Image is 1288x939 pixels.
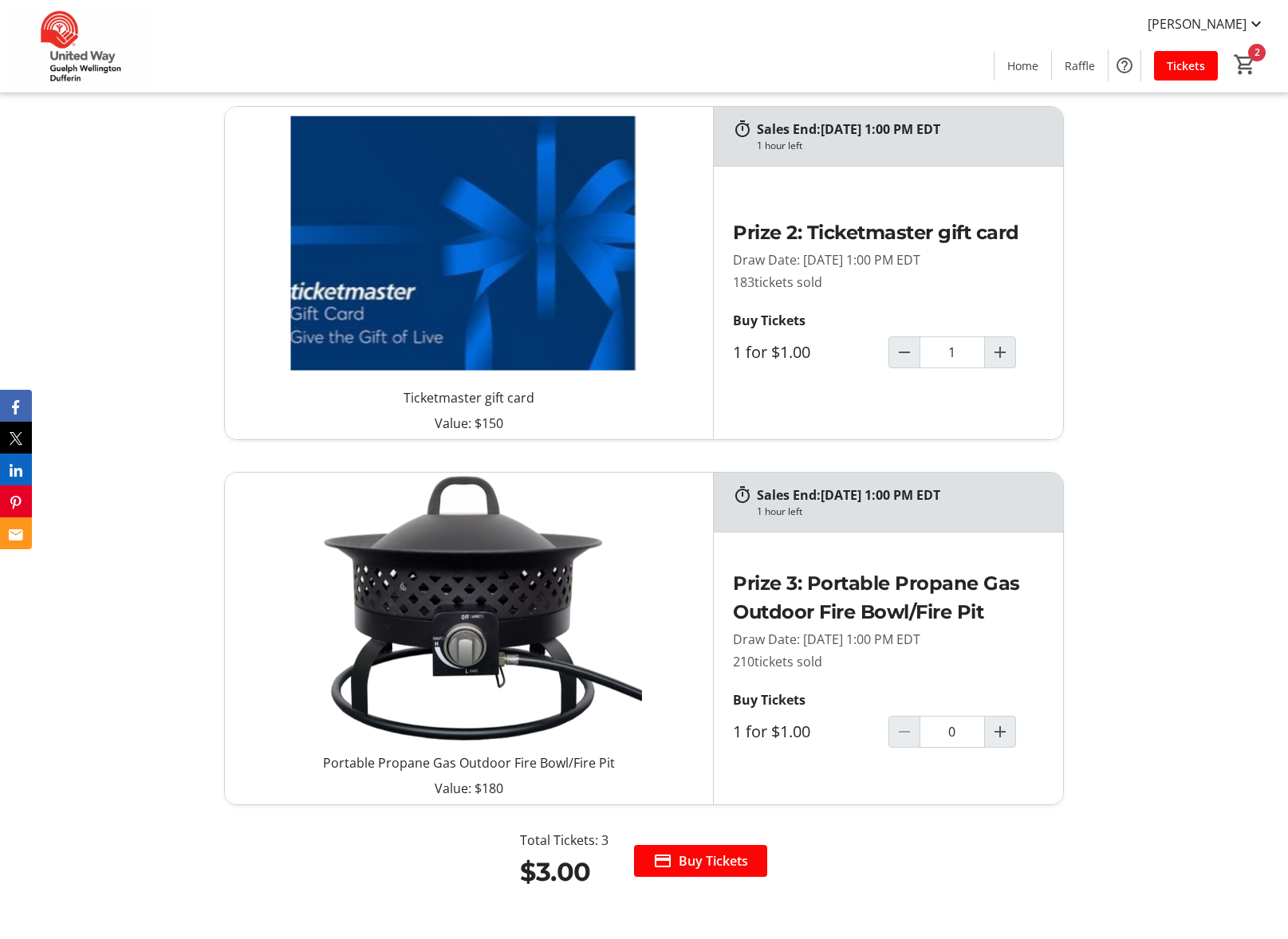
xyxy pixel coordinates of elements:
span: Home [1007,57,1038,74]
p: Value: $150 [238,414,700,433]
p: Draw Date: [DATE] 1:00 PM EDT [733,250,1044,269]
a: Raffle [1052,51,1108,81]
p: Ticketmaster gift card [404,388,534,407]
span: Sales End: [757,120,821,138]
button: Increment by one [985,717,1015,747]
p: Value: $180 [238,779,700,798]
button: Decrement by one [889,337,920,367]
label: 1 for $1.00 [733,343,810,362]
button: Increment by one [985,337,1015,367]
button: [PERSON_NAME] [1135,11,1278,37]
p: Draw Date: [DATE] 1:00 PM EDT [733,630,1044,649]
a: Tickets [1154,51,1218,81]
span: Tickets [1167,57,1205,74]
span: [DATE] 1:00 PM EDT [821,120,940,138]
img: United Way Guelph Wellington Dufferin's Logo [10,6,152,86]
button: Cart [1231,50,1259,79]
span: Buy Tickets [679,851,748,870]
div: 1 hour left [757,139,802,153]
button: Buy Tickets [634,845,767,877]
span: [DATE] 1:00 PM EDT [821,486,940,504]
p: Portable Propane Gas Outdoor Fire Bowl/Fire Pit [323,753,615,772]
img: Prize 3: Portable Propane Gas Outdoor Fire Bowl/Fire Pit [225,473,713,747]
span: Sales End: [757,486,821,504]
span: [PERSON_NAME] [1148,14,1247,33]
h2: Prize 2: Ticketmaster gift card [733,218,1044,247]
p: 183 tickets sold [733,273,1044,292]
p: 210 tickets sold [733,652,1044,671]
div: $3.00 [520,853,609,891]
img: Prize 2: Ticketmaster gift card [225,107,713,381]
div: 1 hour left [757,505,802,519]
button: Help [1109,49,1140,81]
a: Home [995,51,1051,81]
strong: Buy Tickets [733,312,805,329]
h2: Prize 3: Portable Propane Gas Outdoor Fire Bowl/Fire Pit [733,569,1044,627]
div: Total Tickets: 3 [520,831,609,850]
label: 1 for $1.00 [733,722,810,741]
span: Raffle [1065,57,1095,74]
strong: Buy Tickets [733,691,805,709]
